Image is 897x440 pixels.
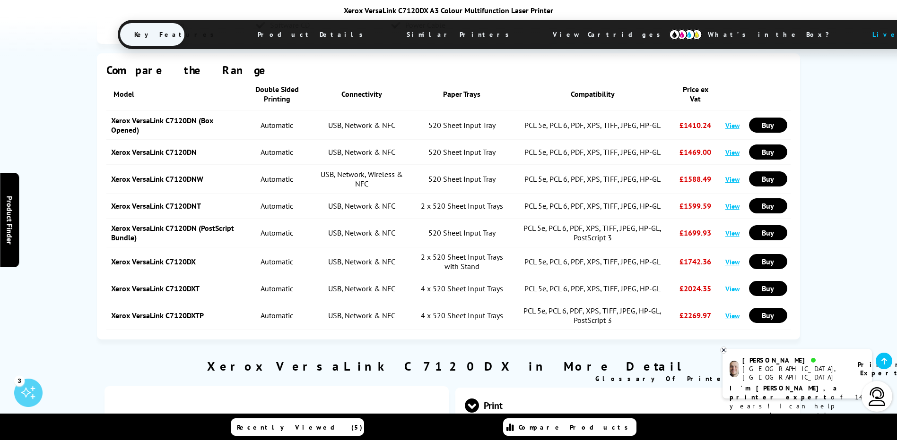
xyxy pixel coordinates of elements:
[503,418,636,436] a: Compare Products
[730,384,840,401] b: I'm [PERSON_NAME], a printer expert
[595,374,781,383] a: Glossary Of Printer Terms
[749,254,787,269] a: Buy
[671,165,720,194] td: £1588.49
[749,308,787,323] a: Buy
[671,219,720,247] td: £1699.93
[315,301,409,330] td: USB, Network & NFC
[514,111,671,140] td: PCL 5e, PCL 6, PDF, XPS, TIFF, JPEG, HP-GL
[749,144,787,160] a: Buy
[239,165,315,194] td: Automatic
[111,311,204,320] a: Xerox VersaLink C7120DXTP
[409,165,514,194] td: 520 Sheet Input Tray
[539,22,683,47] span: View Cartridges
[725,228,740,237] a: View
[239,77,315,111] th: Double Sided Printing
[120,23,233,46] span: Key Features
[671,276,720,301] td: £2024.35
[749,225,787,240] a: Buy
[725,257,740,266] a: View
[239,247,315,276] td: Automatic
[97,358,800,374] h2: Xerox VersaLink C7120DX in More Detail
[725,202,740,211] a: View
[742,364,846,381] div: [GEOGRAPHIC_DATA], [GEOGRAPHIC_DATA]
[111,116,213,135] a: Xerox VersaLink C7120DN (Box Opened)
[409,219,514,247] td: 520 Sheet Input Tray
[465,388,791,423] span: Print
[519,423,633,432] span: Compare Products
[725,121,740,130] a: View
[106,77,239,111] th: Model
[409,140,514,165] td: 520 Sheet Input Tray
[749,171,787,186] a: Buy
[315,219,409,247] td: USB, Network & NFC
[239,276,315,301] td: Automatic
[315,111,409,140] td: USB, Network & NFC
[671,77,720,111] th: Price ex Vat
[239,140,315,165] td: Automatic
[749,118,787,133] a: Buy
[409,77,514,111] th: Paper Trays
[5,196,14,245] span: Product Finder
[514,77,671,111] th: Compatibility
[231,418,364,436] a: Recently Viewed (5)
[409,301,514,330] td: 4 x 520 Sheet Input Trays
[409,111,514,140] td: 520 Sheet Input Tray
[111,201,201,211] a: Xerox VersaLink C7120DNT
[749,198,787,213] a: Buy
[730,361,739,377] img: ashley-livechat.png
[111,147,197,157] a: Xerox VersaLink C7120DN
[315,247,409,276] td: USB, Network & NFC
[671,194,720,219] td: £1599.59
[671,247,720,276] td: £1742.36
[514,301,671,330] td: PCL 5e, PCL 6, PDF, XPS, TIFF, JPEG, HP-GL, PostScript 3
[514,140,671,165] td: PCL 5e, PCL 6, PDF, XPS, TIFF, JPEG, HP-GL
[725,175,740,184] a: View
[244,23,382,46] span: Product Details
[671,111,720,140] td: £1410.24
[514,247,671,276] td: PCL 5e, PCL 6, PDF, XPS, TIFF, JPEG, HP-GL
[239,194,315,219] td: Automatic
[694,23,853,46] span: What’s in the Box?
[239,219,315,247] td: Automatic
[514,194,671,219] td: PCL 5e, PCL 6, PDF, XPS, TIFF, JPEG, HP-GL
[671,140,720,165] td: £1469.00
[669,29,702,40] img: cmyk-icon.svg
[239,301,315,330] td: Automatic
[725,148,740,157] a: View
[315,276,409,301] td: USB, Network & NFC
[868,387,887,406] img: user-headset-light.svg
[111,174,203,184] a: Xerox VersaLink C7120DNW
[111,257,196,266] a: Xerox VersaLink C7120DX
[514,165,671,194] td: PCL 5e, PCL 6, PDF, XPS, TIFF, JPEG, HP-GL
[409,247,514,276] td: 2 x 520 Sheet Input Trays with Stand
[725,311,740,320] a: View
[409,194,514,219] td: 2 x 520 Sheet Input Trays
[725,284,740,293] a: View
[392,23,528,46] span: Similar Printers
[111,284,200,293] a: Xerox VersaLink C7120DXT
[111,223,234,242] a: Xerox VersaLink C7120DN (PostScript Bundle)
[106,63,790,77] div: Compare the Range
[239,111,315,140] td: Automatic
[14,375,25,386] div: 3
[742,356,846,364] div: [PERSON_NAME]
[118,6,780,15] div: Xerox VersaLink C7120DX A3 Colour Multifunction Laser Printer
[749,281,787,296] a: Buy
[237,423,363,432] span: Recently Viewed (5)
[514,219,671,247] td: PCL 5e, PCL 6, PDF, XPS, TIFF, JPEG, HP-GL, PostScript 3
[671,301,720,330] td: £2269.97
[315,194,409,219] td: USB, Network & NFC
[315,77,409,111] th: Connectivity
[514,276,671,301] td: PCL 5e, PCL 6, PDF, XPS, TIFF, JPEG, HP-GL
[409,276,514,301] td: 4 x 520 Sheet Input Trays
[730,384,865,429] p: of 14 years! I can help you choose the right product
[315,140,409,165] td: USB, Network & NFC
[315,165,409,194] td: USB, Network, Wireless & NFC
